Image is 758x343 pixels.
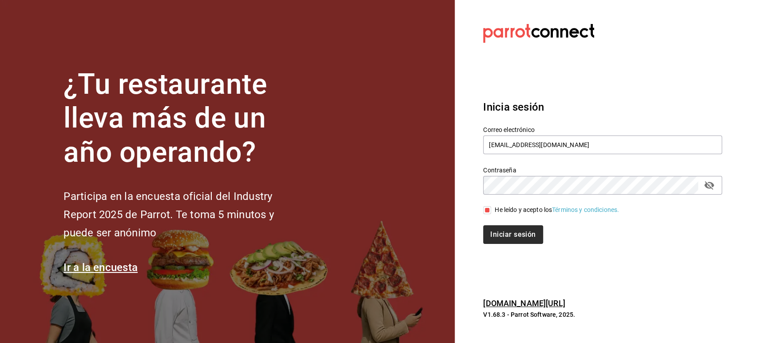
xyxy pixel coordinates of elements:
[552,206,619,213] a: Términos y condiciones.
[495,205,619,215] div: He leído y acepto los
[483,310,722,319] p: V1.68.3 - Parrot Software, 2025.
[483,136,722,154] input: Ingresa tu correo electrónico
[483,299,565,308] a: [DOMAIN_NAME][URL]
[483,126,722,132] label: Correo electrónico
[702,178,717,193] button: passwordField
[483,99,722,115] h3: Inicia sesión
[63,68,303,170] h1: ¿Tu restaurante lleva más de un año operando?
[63,187,303,242] h2: Participa en la encuesta oficial del Industry Report 2025 de Parrot. Te toma 5 minutos y puede se...
[483,225,543,244] button: Iniciar sesión
[483,167,722,173] label: Contraseña
[63,261,138,274] a: Ir a la encuesta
